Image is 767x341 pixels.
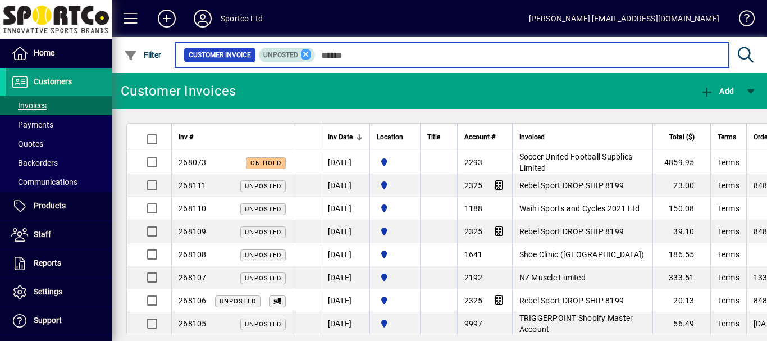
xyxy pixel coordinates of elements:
span: Rebel Sport DROP SHIP 8199 [519,227,624,236]
span: 1641 [464,250,483,259]
span: Sportco Ltd Warehouse [377,317,413,330]
td: [DATE] [321,220,369,243]
mat-chip: Customer Invoice Status: Unposted [259,48,316,62]
td: 186.55 [652,243,710,266]
span: Backorders [11,158,58,167]
span: Sportco Ltd Warehouse [377,156,413,169]
span: Sportco Ltd Warehouse [377,248,413,261]
td: [DATE] [321,243,369,266]
span: Unposted [263,51,298,59]
span: Add [700,87,734,96]
td: 56.49 [652,312,710,335]
span: Terms [718,319,739,328]
a: Payments [6,115,112,134]
td: 23.00 [652,174,710,197]
span: Terms [718,131,736,143]
span: Customers [34,77,72,86]
td: [DATE] [321,289,369,312]
span: 268108 [179,250,207,259]
div: Location [377,131,413,143]
a: Backorders [6,153,112,172]
button: Profile [185,8,221,29]
a: Settings [6,278,112,306]
span: Sportco Ltd Warehouse [377,271,413,284]
span: 268110 [179,204,207,213]
span: 2325 [464,181,483,190]
a: Reports [6,249,112,278]
span: NZ Muscle Limited [519,273,586,282]
span: Soccer United Football Supplies Limited [519,152,633,172]
span: Communications [11,178,77,187]
span: Inv Date [328,131,353,143]
span: 268105 [179,319,207,328]
td: 20.13 [652,289,710,312]
div: Account # [464,131,505,143]
span: Terms [718,273,739,282]
span: 2293 [464,158,483,167]
span: Unposted [245,206,281,213]
span: Reports [34,258,61,267]
td: 150.08 [652,197,710,220]
span: 2325 [464,296,483,305]
span: Sportco Ltd Warehouse [377,225,413,238]
span: Terms [718,158,739,167]
span: Rebel Sport DROP SHIP 8199 [519,181,624,190]
span: Home [34,48,54,57]
span: Unposted [245,321,281,328]
td: [DATE] [321,174,369,197]
td: [DATE] [321,266,369,289]
span: Unposted [245,275,281,282]
span: Settings [34,287,62,296]
div: Invoiced [519,131,646,143]
span: Products [34,201,66,210]
span: Support [34,316,62,325]
button: Add [697,81,737,101]
span: Sportco Ltd Warehouse [377,179,413,192]
td: [DATE] [321,197,369,220]
span: 268106 [179,296,207,305]
div: Inv Date [328,131,363,143]
a: Support [6,307,112,335]
span: 2325 [464,227,483,236]
span: Inv # [179,131,193,143]
span: Unposted [245,252,281,259]
div: Sportco Ltd [221,10,263,28]
a: Knowledge Base [731,2,753,39]
span: Terms [718,227,739,236]
a: Invoices [6,96,112,115]
span: Sportco Ltd Warehouse [377,294,413,307]
span: 268109 [179,227,207,236]
span: On hold [250,160,281,167]
td: 39.10 [652,220,710,243]
span: Account # [464,131,495,143]
span: Total ($) [669,131,695,143]
span: Title [427,131,440,143]
a: Products [6,192,112,220]
a: Staff [6,221,112,249]
span: Location [377,131,403,143]
span: 268073 [179,158,207,167]
span: Terms [718,204,739,213]
span: Rebel Sport DROP SHIP 8199 [519,296,624,305]
span: Invoiced [519,131,545,143]
span: Terms [718,250,739,259]
span: Waihi Sports and Cycles 2021 Ltd [519,204,640,213]
span: Terms [718,181,739,190]
div: Inv # [179,131,286,143]
span: Terms [718,296,739,305]
span: 268107 [179,273,207,282]
span: 268111 [179,181,207,190]
span: Customer Invoice [189,49,251,61]
span: Unposted [245,229,281,236]
a: Communications [6,172,112,192]
span: 2192 [464,273,483,282]
span: Unposted [245,183,281,190]
span: 9997 [464,319,483,328]
td: 333.51 [652,266,710,289]
td: [DATE] [321,312,369,335]
a: Quotes [6,134,112,153]
button: Filter [121,45,165,65]
button: Add [149,8,185,29]
a: Home [6,39,112,67]
span: Sportco Ltd Warehouse [377,202,413,215]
